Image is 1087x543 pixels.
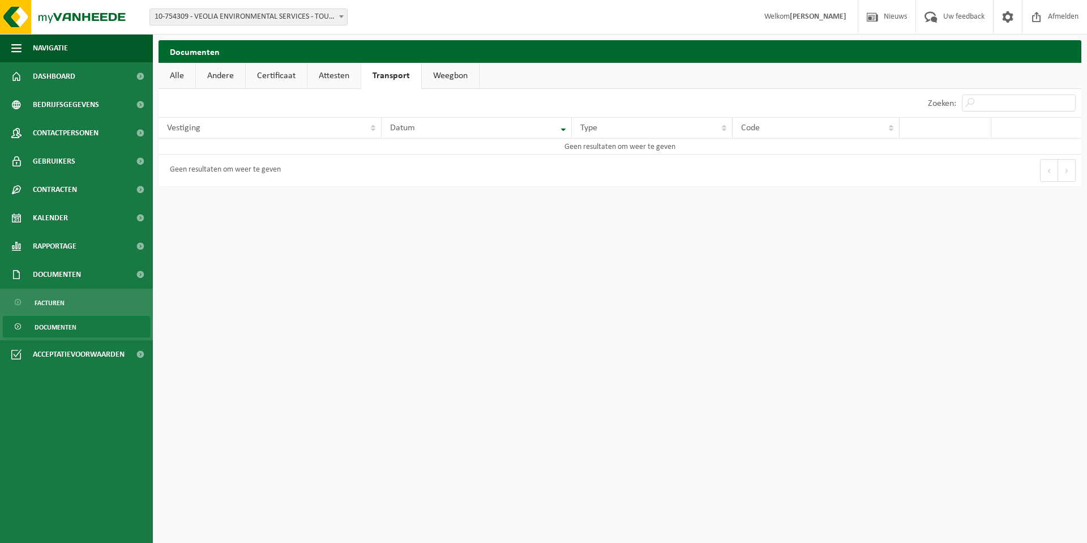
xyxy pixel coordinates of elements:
[159,63,195,89] a: Alle
[33,340,125,369] span: Acceptatievoorwaarden
[150,9,347,25] span: 10-754309 - VEOLIA ENVIRONMENTAL SERVICES - TOURNEÉ CAMION ALIMENTAIRE - SOMBREFFE
[164,160,281,181] div: Geen resultaten om weer te geven
[246,63,307,89] a: Certificaat
[307,63,361,89] a: Attesten
[33,119,99,147] span: Contactpersonen
[33,62,75,91] span: Dashboard
[1058,159,1076,182] button: Next
[33,147,75,176] span: Gebruikers
[35,317,76,338] span: Documenten
[928,99,956,108] label: Zoeken:
[1040,159,1058,182] button: Previous
[33,204,68,232] span: Kalender
[33,91,99,119] span: Bedrijfsgegevens
[33,176,77,204] span: Contracten
[390,123,415,132] span: Datum
[167,123,200,132] span: Vestiging
[33,34,68,62] span: Navigatie
[33,260,81,289] span: Documenten
[790,12,846,21] strong: [PERSON_NAME]
[741,123,760,132] span: Code
[159,139,1081,155] td: Geen resultaten om weer te geven
[3,292,150,313] a: Facturen
[422,63,479,89] a: Weegbon
[580,123,597,132] span: Type
[159,40,1081,62] h2: Documenten
[33,232,76,260] span: Rapportage
[196,63,245,89] a: Andere
[149,8,348,25] span: 10-754309 - VEOLIA ENVIRONMENTAL SERVICES - TOURNEÉ CAMION ALIMENTAIRE - SOMBREFFE
[361,63,421,89] a: Transport
[35,292,65,314] span: Facturen
[3,316,150,337] a: Documenten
